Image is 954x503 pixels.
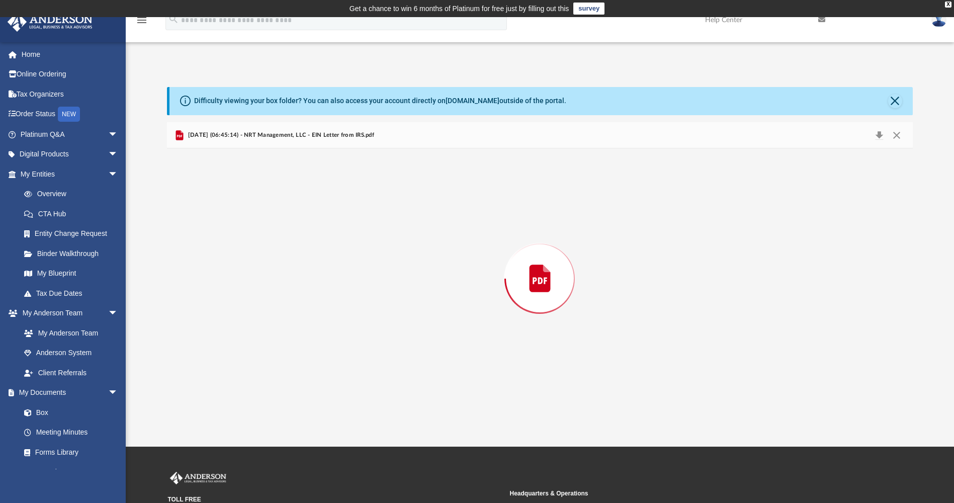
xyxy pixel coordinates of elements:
a: Meeting Minutes [14,423,128,443]
a: Tax Organizers [7,84,133,104]
span: arrow_drop_down [108,124,128,145]
a: Online Ordering [7,64,133,85]
a: Notarize [14,462,128,482]
a: Anderson System [14,343,128,363]
a: My Documentsarrow_drop_down [7,383,128,403]
button: Close [888,94,902,108]
a: survey [573,3,604,15]
div: close [945,2,951,8]
span: arrow_drop_down [108,383,128,403]
a: My Blueprint [14,264,128,284]
span: arrow_drop_down [108,303,128,324]
a: Box [14,402,123,423]
a: menu [136,19,148,26]
a: Binder Walkthrough [14,243,133,264]
button: Download [870,128,888,142]
a: My Entitiesarrow_drop_down [7,164,133,184]
div: NEW [58,107,80,122]
a: My Anderson Teamarrow_drop_down [7,303,128,323]
span: arrow_drop_down [108,164,128,185]
a: CTA Hub [14,204,133,224]
a: My Anderson Team [14,323,123,343]
img: Anderson Advisors Platinum Portal [168,472,228,485]
img: User Pic [931,13,946,27]
a: Platinum Q&Aarrow_drop_down [7,124,133,144]
a: [DOMAIN_NAME] [446,97,499,105]
a: Client Referrals [14,363,128,383]
button: Close [888,128,906,142]
a: Forms Library [14,442,123,462]
a: Digital Productsarrow_drop_down [7,144,133,164]
div: Difficulty viewing your box folder? You can also access your account directly on outside of the p... [194,96,566,106]
small: Headquarters & Operations [510,489,845,498]
div: Get a chance to win 6 months of Platinum for free just by filling out this [350,3,569,15]
i: menu [136,14,148,26]
a: Overview [14,184,133,204]
i: search [168,14,179,25]
a: Order StatusNEW [7,104,133,125]
a: Tax Due Dates [14,283,133,303]
span: arrow_drop_down [108,144,128,165]
div: Preview [167,122,912,408]
a: Entity Change Request [14,224,133,244]
img: Anderson Advisors Platinum Portal [5,12,96,32]
a: Home [7,44,133,64]
span: [DATE] (06:45:14) - NRT Management, LLC - EIN Letter from IRS.pdf [186,131,374,140]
